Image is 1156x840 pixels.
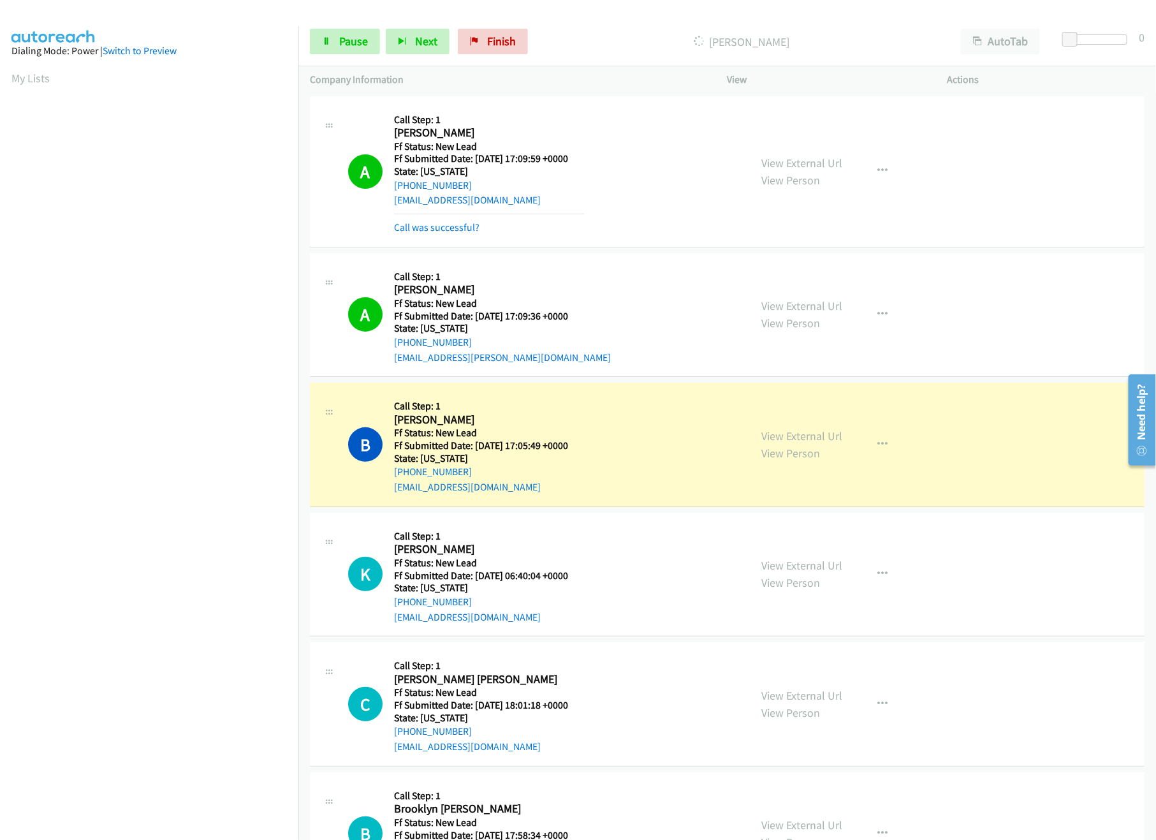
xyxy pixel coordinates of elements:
[394,400,584,413] h5: Call Step: 1
[394,699,568,712] h5: Ff Submitted Date: [DATE] 18:01:18 +0000
[394,322,611,335] h5: State: [US_STATE]
[762,156,843,170] a: View External Url
[394,802,568,816] h2: Brooklyn [PERSON_NAME]
[762,446,821,461] a: View Person
[394,816,568,829] h5: Ff Status: New Lead
[310,72,705,87] p: Company Information
[728,72,925,87] p: View
[762,575,821,590] a: View Person
[762,818,843,832] a: View External Url
[394,582,584,594] h5: State: [US_STATE]
[348,557,383,591] h1: K
[394,611,541,623] a: [EMAIL_ADDRESS][DOMAIN_NAME]
[310,29,380,54] a: Pause
[961,29,1040,54] button: AutoTab
[394,790,568,802] h5: Call Step: 1
[103,45,177,57] a: Switch to Preview
[348,297,383,332] h1: A
[348,687,383,721] h1: C
[394,336,472,348] a: [PHONE_NUMBER]
[348,154,383,189] h1: A
[394,165,584,178] h5: State: [US_STATE]
[394,152,584,165] h5: Ff Submitted Date: [DATE] 17:09:59 +0000
[762,705,821,720] a: View Person
[394,413,584,427] h2: [PERSON_NAME]
[762,558,843,573] a: View External Url
[394,351,611,364] a: [EMAIL_ADDRESS][PERSON_NAME][DOMAIN_NAME]
[394,179,472,191] a: [PHONE_NUMBER]
[394,659,568,672] h5: Call Step: 1
[394,140,584,153] h5: Ff Status: New Lead
[394,481,541,493] a: [EMAIL_ADDRESS][DOMAIN_NAME]
[762,429,843,443] a: View External Url
[762,688,843,703] a: View External Url
[348,687,383,721] div: The call is yet to be attempted
[348,427,383,462] h1: B
[348,557,383,591] div: The call is yet to be attempted
[394,725,472,737] a: [PHONE_NUMBER]
[394,310,611,323] h5: Ff Submitted Date: [DATE] 17:09:36 +0000
[394,270,611,283] h5: Call Step: 1
[1139,29,1145,46] div: 0
[458,29,528,54] a: Finish
[545,33,938,50] p: [PERSON_NAME]
[394,741,541,753] a: [EMAIL_ADDRESS][DOMAIN_NAME]
[394,686,568,699] h5: Ff Status: New Lead
[386,29,450,54] button: Next
[762,173,821,188] a: View Person
[394,672,568,687] h2: [PERSON_NAME] [PERSON_NAME]
[394,466,472,478] a: [PHONE_NUMBER]
[339,34,368,48] span: Pause
[1120,369,1156,471] iframe: Resource Center
[11,43,287,59] div: Dialing Mode: Power |
[394,283,584,297] h2: [PERSON_NAME]
[394,542,584,557] h2: [PERSON_NAME]
[762,298,843,313] a: View External Url
[487,34,516,48] span: Finish
[394,114,584,126] h5: Call Step: 1
[394,427,584,439] h5: Ff Status: New Lead
[394,439,584,452] h5: Ff Submitted Date: [DATE] 17:05:49 +0000
[394,712,568,725] h5: State: [US_STATE]
[762,316,821,330] a: View Person
[11,71,50,85] a: My Lists
[394,452,584,465] h5: State: [US_STATE]
[394,194,541,206] a: [EMAIL_ADDRESS][DOMAIN_NAME]
[11,98,298,704] iframe: Dialpad
[394,570,584,582] h5: Ff Submitted Date: [DATE] 06:40:04 +0000
[394,557,584,570] h5: Ff Status: New Lead
[394,530,584,543] h5: Call Step: 1
[415,34,437,48] span: Next
[394,221,479,233] a: Call was successful?
[394,297,611,310] h5: Ff Status: New Lead
[947,72,1145,87] p: Actions
[394,596,472,608] a: [PHONE_NUMBER]
[394,126,584,140] h2: [PERSON_NAME]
